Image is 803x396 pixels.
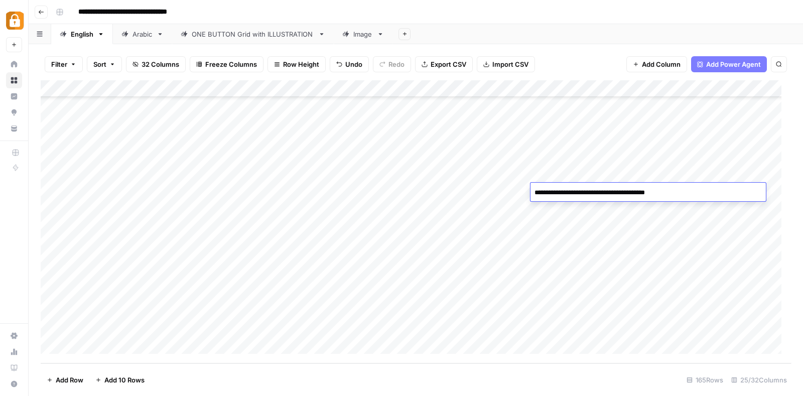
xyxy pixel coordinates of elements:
[71,29,93,39] div: English
[353,29,373,39] div: Image
[477,56,535,72] button: Import CSV
[41,372,89,388] button: Add Row
[6,88,22,104] a: Insights
[727,372,791,388] div: 25/32 Columns
[205,59,257,69] span: Freeze Columns
[6,360,22,376] a: Learning Hub
[192,29,314,39] div: ONE BUTTON Grid with ILLUSTRATION
[431,59,466,69] span: Export CSV
[492,59,528,69] span: Import CSV
[6,104,22,120] a: Opportunities
[6,328,22,344] a: Settings
[706,59,761,69] span: Add Power Agent
[6,344,22,360] a: Usage
[642,59,681,69] span: Add Column
[691,56,767,72] button: Add Power Agent
[6,376,22,392] button: Help + Support
[6,12,24,30] img: Adzz Logo
[626,56,687,72] button: Add Column
[56,375,83,385] span: Add Row
[113,24,172,44] a: Arabic
[345,59,362,69] span: Undo
[172,24,334,44] a: ONE BUTTON Grid with ILLUSTRATION
[93,59,106,69] span: Sort
[283,59,319,69] span: Row Height
[89,372,151,388] button: Add 10 Rows
[126,56,186,72] button: 32 Columns
[373,56,411,72] button: Redo
[45,56,83,72] button: Filter
[190,56,263,72] button: Freeze Columns
[87,56,122,72] button: Sort
[132,29,153,39] div: Arabic
[267,56,326,72] button: Row Height
[6,72,22,88] a: Browse
[6,120,22,137] a: Your Data
[142,59,179,69] span: 32 Columns
[104,375,145,385] span: Add 10 Rows
[6,56,22,72] a: Home
[334,24,392,44] a: Image
[6,8,22,33] button: Workspace: Adzz
[51,24,113,44] a: English
[683,372,727,388] div: 165 Rows
[51,59,67,69] span: Filter
[415,56,473,72] button: Export CSV
[388,59,405,69] span: Redo
[330,56,369,72] button: Undo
